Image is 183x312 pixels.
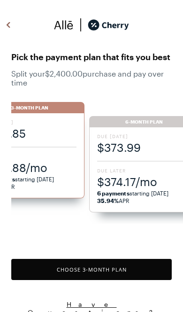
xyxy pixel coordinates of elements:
[11,259,172,280] button: Choose 3-Month Plan
[88,18,129,32] img: cherry_black_logo-DrOE_MJI.svg
[3,18,14,32] img: svg%3e
[11,69,172,87] span: Split your $2,400.00 purchase and pay over time
[11,49,172,64] span: Pick the payment plan that fits you best
[74,18,88,32] img: svg%3e
[54,18,74,32] img: svg%3e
